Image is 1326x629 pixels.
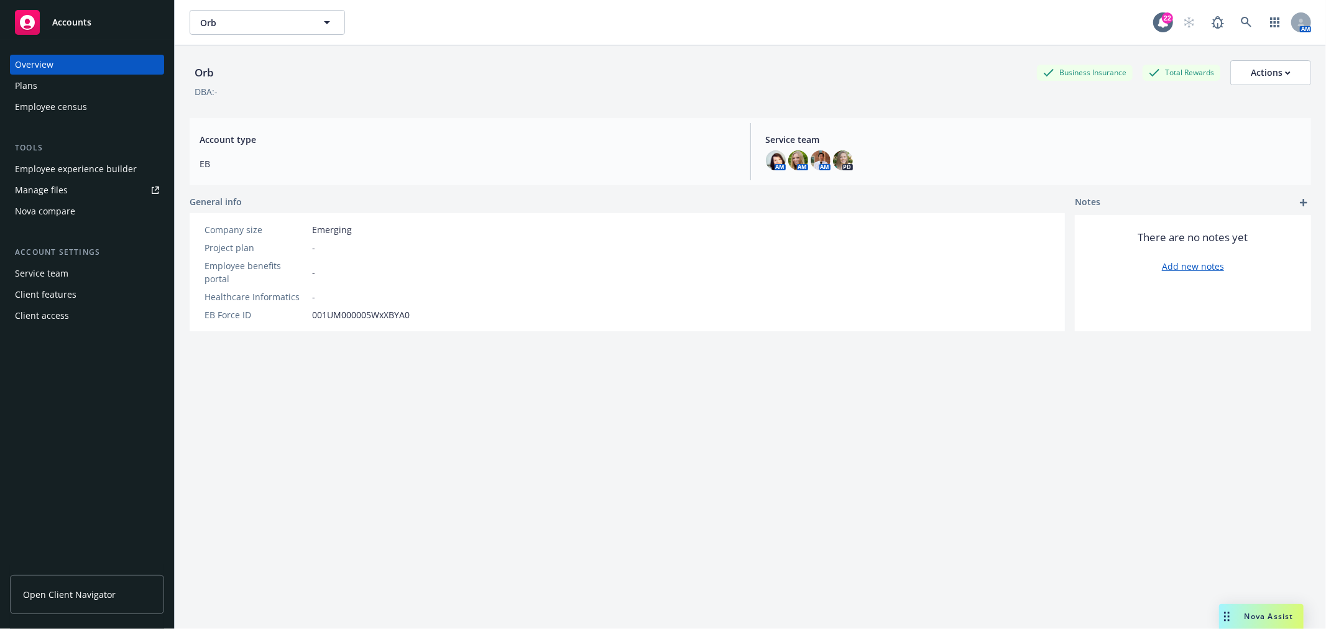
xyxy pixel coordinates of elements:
div: Plans [15,76,37,96]
span: Open Client Navigator [23,588,116,601]
span: Notes [1075,195,1100,210]
a: Client features [10,285,164,305]
span: 001UM000005WxXBYA0 [312,308,410,321]
div: Business Insurance [1037,65,1133,80]
div: Client access [15,306,69,326]
button: Actions [1230,60,1311,85]
a: Search [1234,10,1259,35]
span: Orb [200,16,308,29]
img: photo [788,150,808,170]
button: Nova Assist [1219,604,1304,629]
div: Healthcare Informatics [205,290,307,303]
span: EB [200,157,735,170]
div: DBA: - [195,85,218,98]
a: Overview [10,55,164,75]
span: Emerging [312,223,352,236]
a: Manage files [10,180,164,200]
a: Service team [10,264,164,283]
div: Tools [10,142,164,154]
div: Employee experience builder [15,159,137,179]
div: Service team [15,264,68,283]
div: EB Force ID [205,308,307,321]
div: Company size [205,223,307,236]
a: Nova compare [10,201,164,221]
div: Drag to move [1219,604,1235,629]
div: Project plan [205,241,307,254]
div: 22 [1162,12,1173,24]
span: There are no notes yet [1138,230,1248,245]
a: Add new notes [1162,260,1224,273]
div: Total Rewards [1143,65,1220,80]
a: Report a Bug [1205,10,1230,35]
span: Account type [200,133,735,146]
span: Accounts [52,17,91,27]
a: Accounts [10,5,164,40]
div: Account settings [10,246,164,259]
img: photo [833,150,853,170]
img: photo [811,150,831,170]
span: General info [190,195,242,208]
a: Switch app [1263,10,1287,35]
div: Overview [15,55,53,75]
span: - [312,241,315,254]
span: Nova Assist [1245,611,1294,622]
img: photo [766,150,786,170]
a: Plans [10,76,164,96]
div: Nova compare [15,201,75,221]
div: Employee census [15,97,87,117]
a: Employee census [10,97,164,117]
div: Manage files [15,180,68,200]
span: - [312,266,315,279]
span: - [312,290,315,303]
a: Employee experience builder [10,159,164,179]
div: Actions [1251,61,1291,85]
a: Client access [10,306,164,326]
div: Orb [190,65,219,81]
span: Service team [766,133,1302,146]
button: Orb [190,10,345,35]
a: add [1296,195,1311,210]
a: Start snowing [1177,10,1202,35]
div: Employee benefits portal [205,259,307,285]
div: Client features [15,285,76,305]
